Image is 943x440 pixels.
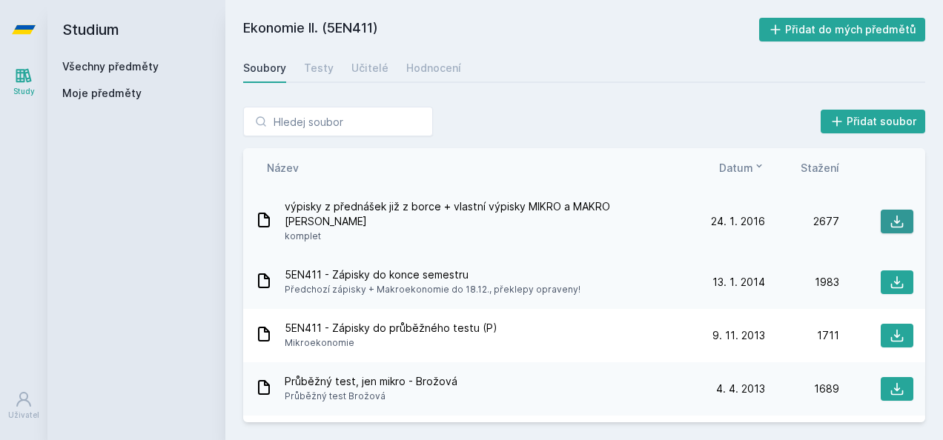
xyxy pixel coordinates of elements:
[243,18,759,41] h2: Ekonomie II. (5EN411)
[285,282,580,297] span: Předchozí zápisky + Makroekonomie do 18.12., překlepy opraveny!
[285,199,685,229] span: výpisky z přednášek již z borce + vlastní výpisky MIKRO a MAKRO [PERSON_NAME]
[62,60,159,73] a: Všechny předměty
[62,86,142,101] span: Moje předměty
[765,328,839,343] div: 1711
[13,86,35,97] div: Study
[351,53,388,83] a: Učitelé
[304,61,334,76] div: Testy
[821,110,926,133] button: Přidat soubor
[406,61,461,76] div: Hodnocení
[765,381,839,396] div: 1689
[285,389,457,404] span: Průběžný test Brožová
[801,160,839,176] button: Stažení
[8,410,39,421] div: Uživatel
[712,328,765,343] span: 9. 11. 2013
[267,160,299,176] button: Název
[711,214,765,229] span: 24. 1. 2016
[765,214,839,229] div: 2677
[3,59,44,104] a: Study
[243,61,286,76] div: Soubory
[285,229,685,244] span: komplet
[243,53,286,83] a: Soubory
[243,107,433,136] input: Hledej soubor
[716,381,765,396] span: 4. 4. 2013
[304,53,334,83] a: Testy
[351,61,388,76] div: Učitelé
[719,160,765,176] button: Datum
[3,383,44,428] a: Uživatel
[759,18,926,41] button: Přidat do mých předmětů
[285,267,580,282] span: 5EN411 - Zápisky do konce semestru
[765,275,839,290] div: 1983
[406,53,461,83] a: Hodnocení
[719,160,753,176] span: Datum
[285,374,457,389] span: Průběžný test, jen mikro - Brožová
[285,321,497,336] span: 5EN411 - Zápisky do průběžného testu (P)
[712,275,765,290] span: 13. 1. 2014
[285,336,497,350] span: Mikroekonomie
